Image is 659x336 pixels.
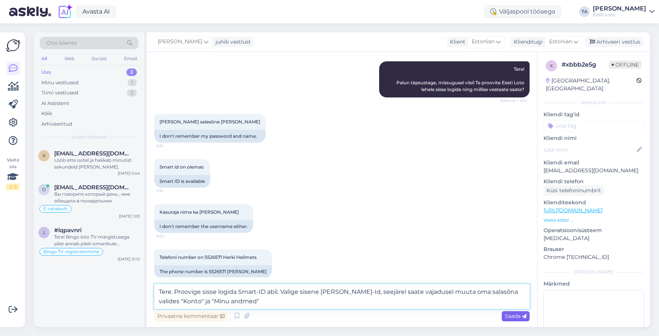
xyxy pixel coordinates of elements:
span: 9:16 [156,188,185,194]
div: The phone number is 5526571 [PERSON_NAME] [154,265,272,278]
span: 9:20 [156,233,185,239]
span: Offline [609,61,642,69]
span: Saada [505,313,527,319]
div: Klient [447,38,465,46]
p: Operatsioonisüsteem [544,227,644,234]
div: Arhiveeritud [41,120,72,128]
span: E-rahakott [43,207,68,211]
div: Socials [90,54,108,64]
div: 1 [128,79,137,87]
div: juhib vestlust [213,38,251,46]
span: 9:15 [156,143,185,149]
div: Вы говорите который день , мне обещали в понедельник [54,191,140,204]
img: Askly Logo [6,38,20,53]
div: Vaata siia [6,157,20,190]
div: Lööb ette ootel ja hakkab minutist sekundeid [PERSON_NAME]. [54,157,140,170]
textarea: Tere. Proovige sisse logida Smart-ID abil. Valige sisene [PERSON_NAME]-Id, seejärel saate vajadus... [154,284,530,309]
span: Telefoni number on 5526571 Herki Helimets [159,254,257,260]
div: Tiimi vestlused [41,89,78,97]
div: [DATE] 5:44 [118,170,140,176]
div: Smart ID is available [154,175,210,188]
div: Küsi telefoninumbrit [544,185,604,196]
div: I don't remember my password and name. [154,130,266,143]
span: Kasutaja nime ka [PERSON_NAME] [159,209,239,215]
div: Eesti Loto [593,12,646,18]
div: [DATE] 1:03 [119,213,140,219]
div: Privaatne kommentaar [154,311,228,321]
input: Lisa nimi [544,146,635,154]
div: Uus [41,68,51,76]
div: Web [63,54,76,64]
p: Kliendi email [544,159,644,167]
span: Nähtud ✓ 9:14 [499,98,527,103]
div: Minu vestlused [41,79,79,87]
div: Klienditugi [511,38,543,46]
span: Uued vestlused [72,134,107,140]
div: I don't remember the username either. [154,220,253,233]
span: Bingo TV registreerimine [43,249,99,254]
div: AI Assistent [41,100,69,107]
div: Arhiveeri vestlus [585,37,643,47]
p: [EMAIL_ADDRESS][DOMAIN_NAME] [544,167,644,175]
span: [PERSON_NAME] [158,38,202,46]
span: Smart id on olemas [159,164,203,170]
input: Lisa tag [544,120,644,131]
a: Avasta AI [76,5,116,18]
div: Tere! Bingo loto TV-märgistusega pilet annab pileti omanikule võimaluse osaleda stuudiomängu kand... [54,234,140,247]
p: Kliendi tag'id [544,111,644,119]
div: Kliendi info [544,99,644,106]
div: [GEOGRAPHIC_DATA], [GEOGRAPHIC_DATA] [546,77,636,93]
span: Kuutandres8@gmail.com [54,150,132,157]
img: explore-ai [57,4,73,20]
span: #lqpavnri [54,227,82,234]
a: [URL][DOMAIN_NAME] [544,207,603,214]
span: l [43,230,46,235]
p: [MEDICAL_DATA] [544,234,644,242]
span: K [43,153,46,158]
span: d [42,187,46,192]
div: [PERSON_NAME] [593,6,646,12]
p: Klienditeekond [544,199,644,207]
p: Märkmed [544,280,644,288]
div: # xbbb2e5g [562,60,609,69]
p: Kliendi nimi [544,134,644,142]
div: 3 [126,68,137,76]
p: Kliendi telefon [544,178,644,185]
p: Vaata edasi ... [544,217,644,223]
span: Estonian [549,38,572,46]
div: 2 [127,89,137,97]
span: x [550,63,553,68]
div: 2 / 3 [6,184,20,190]
a: [PERSON_NAME]Eesti Loto [593,6,654,18]
div: [PERSON_NAME] [544,269,644,275]
div: [DATE] 21:12 [118,256,140,262]
div: Email [123,54,138,64]
span: Estonian [472,38,495,46]
div: All [40,54,49,64]
span: [PERSON_NAME] salasõna [PERSON_NAME] [159,119,260,125]
p: Chrome [TECHNICAL_ID] [544,253,644,261]
div: Väljaspool tööaega [484,5,561,18]
span: dmitrinem@gmail.com [54,184,132,191]
div: Kõik [41,110,52,117]
div: TA [579,6,590,17]
span: Otsi kliente [47,39,77,47]
p: Brauser [544,245,644,253]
